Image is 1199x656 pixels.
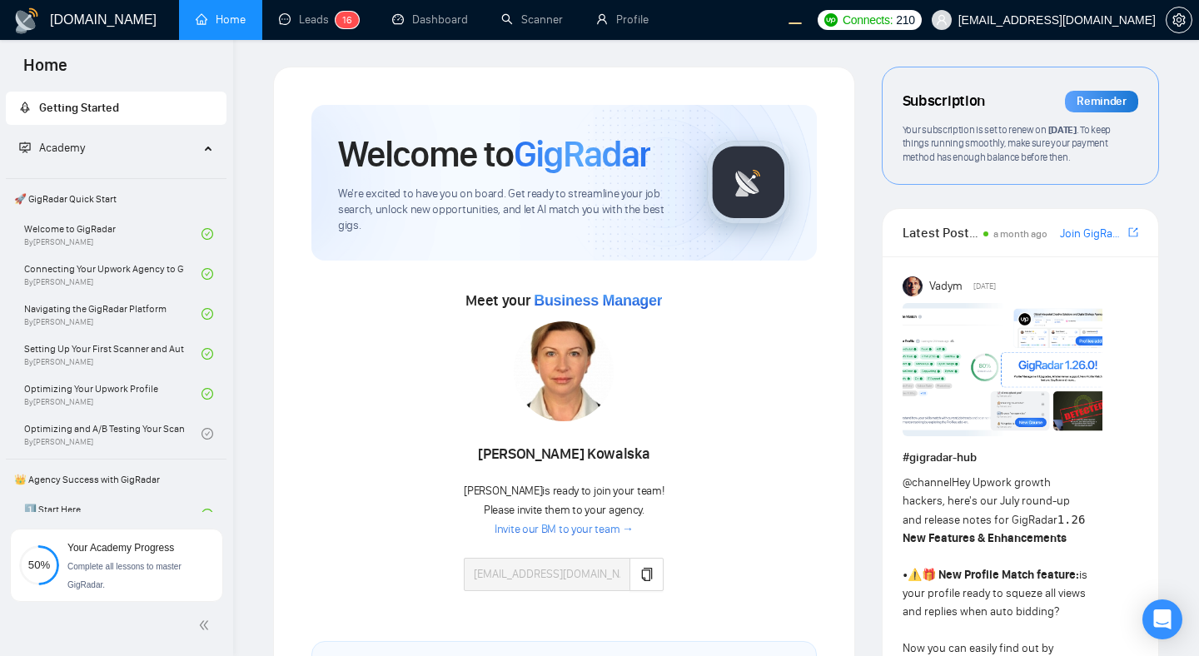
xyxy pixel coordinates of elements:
span: 210 [896,11,914,29]
span: copy [640,568,654,581]
span: check-circle [201,348,213,360]
span: 🚀 GigRadar Quick Start [7,182,225,216]
span: Subscription [903,87,985,116]
span: Connects: [843,11,893,29]
img: Vadym [903,276,923,296]
strong: New Profile Match feature: [938,568,1079,582]
span: Academy [19,141,85,155]
span: a month ago [993,228,1047,240]
a: dashboardDashboard [392,12,468,27]
span: setting [1167,13,1192,27]
div: [PERSON_NAME] Kowalska [464,440,664,469]
span: 6 [346,14,352,26]
a: Setting Up Your First Scanner and Auto-BidderBy[PERSON_NAME] [24,335,201,372]
span: We're excited to have you on board. Get ready to streamline your job search, unlock new opportuni... [338,186,680,234]
span: 1 [342,14,346,26]
span: GigRadar [514,132,650,176]
img: F09AC4U7ATU-image.png [903,303,1102,436]
span: Complete all lessons to master GigRadar. [67,562,182,589]
span: export [1128,226,1138,239]
a: userProfile [596,12,649,27]
span: Home [10,53,81,88]
h1: # gigradar-hub [903,449,1138,467]
span: rocket [19,102,31,113]
sup: 16 [336,12,359,28]
span: [PERSON_NAME] is ready to join your team! [464,484,664,498]
span: Your subscription is set to renew on . To keep things running smoothly, make sure your payment me... [903,123,1111,163]
span: Getting Started [39,101,119,115]
a: 1️⃣ Start Here [24,496,201,533]
span: 50% [19,559,59,570]
span: check-circle [201,509,213,520]
span: Academy [39,141,85,155]
li: Getting Started [6,92,226,125]
span: user [936,14,948,26]
img: upwork-logo.png [824,13,838,27]
a: Optimizing and A/B Testing Your Scanner for Better ResultsBy[PERSON_NAME] [24,415,201,452]
span: check-circle [201,388,213,400]
span: Latest Posts from the GigRadar Community [903,222,978,243]
a: messageLeads16 [279,12,359,27]
span: check-circle [201,228,213,240]
a: searchScanner [501,12,563,27]
a: Navigating the GigRadar PlatformBy[PERSON_NAME] [24,296,201,332]
span: ⚠️ [908,568,922,582]
div: Reminder [1065,91,1138,112]
code: 1.26 [1057,513,1086,526]
img: logo [13,7,40,34]
span: 👑 Agency Success with GigRadar [7,463,225,496]
span: double-left [198,617,215,634]
span: Vadym [929,277,963,296]
a: Join GigRadar Slack Community [1060,225,1125,243]
button: copy [629,558,664,591]
a: Optimizing Your Upwork ProfileBy[PERSON_NAME] [24,375,201,412]
a: Welcome to GigRadarBy[PERSON_NAME] [24,216,201,252]
span: Your Academy Progress [67,542,174,554]
button: setting [1166,7,1192,33]
span: check-circle [201,268,213,280]
span: Meet your [465,291,662,310]
h1: Welcome to [338,132,650,176]
span: fund-projection-screen [19,142,31,153]
span: [DATE] [1048,123,1077,136]
a: export [1128,225,1138,241]
img: gigradar-logo.png [707,141,790,224]
a: setting [1166,13,1192,27]
span: Please invite them to your agency. [484,503,644,517]
span: 🎁 [922,568,936,582]
span: [DATE] [973,279,996,294]
span: check-circle [201,308,213,320]
strong: New Features & Enhancements [903,531,1067,545]
span: Business Manager [534,292,662,309]
a: homeHome [196,12,246,27]
span: check-circle [201,428,213,440]
a: Connecting Your Upwork Agency to GigRadarBy[PERSON_NAME] [24,256,201,292]
a: Invite our BM to your team → [495,522,634,538]
span: @channel [903,475,952,490]
img: 1705952806691-1.jpg [514,321,614,421]
div: Open Intercom Messenger [1142,599,1182,639]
